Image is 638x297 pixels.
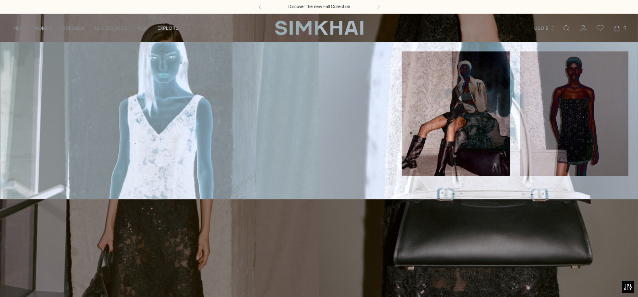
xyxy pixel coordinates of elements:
a: WOMEN [34,19,52,37]
span: 0 [621,24,628,31]
a: MEN [137,19,148,37]
a: DRESSES [62,19,84,37]
a: ACCESSORIES [94,19,128,37]
a: Go to the account page [575,20,591,36]
a: EXPLORE [157,19,178,37]
a: SIMKHAI [275,20,363,36]
a: Wishlist [592,20,608,36]
a: Open search modal [558,20,574,36]
a: NEW [13,19,24,37]
button: USD $ [534,19,555,37]
a: Discover the new Fall Collection [288,4,350,10]
a: Open cart modal [609,20,625,36]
